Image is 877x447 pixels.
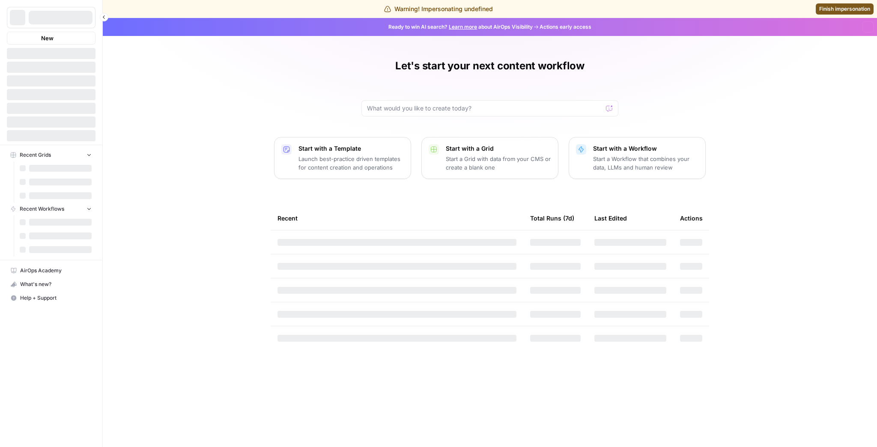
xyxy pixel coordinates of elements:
button: Start with a GridStart a Grid with data from your CMS or create a blank one [421,137,558,179]
div: Actions [680,206,703,230]
span: Recent Grids [20,151,51,159]
p: Start with a Template [298,144,404,153]
a: Learn more [449,24,477,30]
a: Finish impersonation [816,3,874,15]
div: Recent [277,206,516,230]
div: Total Runs (7d) [530,206,574,230]
button: Start with a WorkflowStart a Workflow that combines your data, LLMs and human review [569,137,706,179]
p: Start with a Grid [446,144,551,153]
p: Start a Grid with data from your CMS or create a blank one [446,155,551,172]
span: Ready to win AI search? about AirOps Visibility [388,23,533,31]
div: Last Edited [594,206,627,230]
span: New [41,34,54,42]
button: New [7,32,95,45]
button: Start with a TemplateLaunch best-practice driven templates for content creation and operations [274,137,411,179]
button: Recent Grids [7,149,95,161]
button: Recent Workflows [7,203,95,215]
span: AirOps Academy [20,267,92,274]
button: What's new? [7,277,95,291]
p: Start a Workflow that combines your data, LLMs and human review [593,155,698,172]
button: Help + Support [7,291,95,305]
span: Actions early access [540,23,591,31]
div: What's new? [7,278,95,291]
span: Help + Support [20,294,92,302]
p: Start with a Workflow [593,144,698,153]
input: What would you like to create today? [367,104,603,113]
a: AirOps Academy [7,264,95,277]
h1: Let's start your next content workflow [395,59,585,73]
p: Launch best-practice driven templates for content creation and operations [298,155,404,172]
div: Warning! Impersonating undefined [384,5,493,13]
span: Finish impersonation [819,5,870,13]
span: Recent Workflows [20,205,64,213]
